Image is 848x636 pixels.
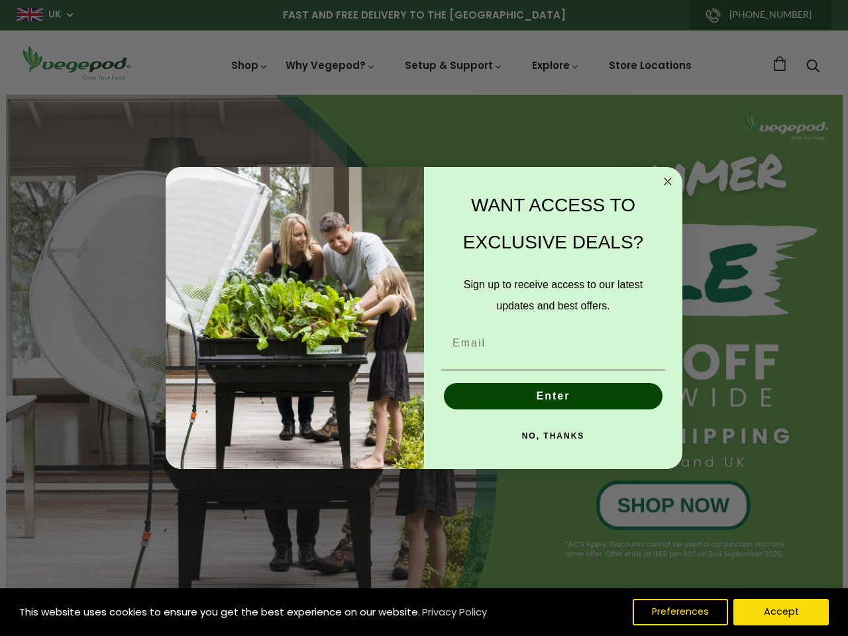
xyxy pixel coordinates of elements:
button: Accept [733,599,829,625]
span: This website uses cookies to ensure you get the best experience on our website. [19,605,420,619]
img: e9d03583-1bb1-490f-ad29-36751b3212ff.jpeg [166,167,424,470]
span: WANT ACCESS TO EXCLUSIVE DEALS? [463,195,643,252]
button: Enter [444,383,662,409]
button: NO, THANKS [441,423,665,449]
button: Close dialog [660,174,676,189]
button: Preferences [633,599,728,625]
span: Sign up to receive access to our latest updates and best offers. [464,279,643,311]
input: Email [441,330,665,356]
a: Privacy Policy (opens in a new tab) [420,600,489,624]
